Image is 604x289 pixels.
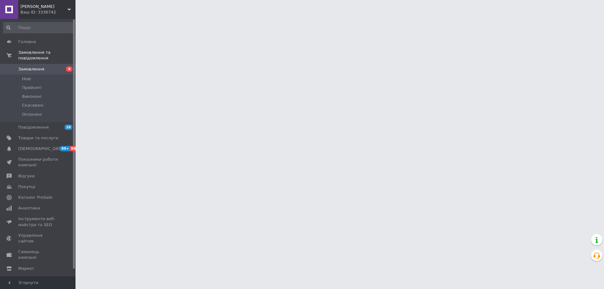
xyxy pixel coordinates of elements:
span: 99+ [60,146,70,151]
span: 88 [70,146,77,151]
div: Ваш ID: 3336742 [20,9,75,15]
span: Товари та послуги [18,135,58,141]
span: 4 [66,66,72,72]
span: Замовлення [18,66,44,72]
span: Скасовані [22,103,43,108]
span: Гаманець компанії [18,249,58,260]
span: Управління сайтом [18,233,58,244]
span: Аналітика [18,205,40,211]
span: Виконані [22,94,42,99]
span: Інструменти веб-майстра та SEO [18,216,58,227]
span: Повідомлення [18,125,49,130]
span: Оплачені [22,112,42,117]
span: Покупці [18,184,35,190]
span: Показники роботи компанії [18,157,58,168]
span: Головна [18,39,36,45]
span: Маркет [18,266,34,271]
span: Каталог ProSale [18,195,52,200]
span: Ейвон Дешево [20,4,68,9]
span: Замовлення та повідомлення [18,50,75,61]
span: Нові [22,76,31,82]
input: Пошук [3,22,74,33]
span: [DEMOGRAPHIC_DATA] [18,146,65,152]
span: Прийняті [22,85,42,91]
span: 18 [64,125,72,130]
span: Відгуки [18,173,35,179]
